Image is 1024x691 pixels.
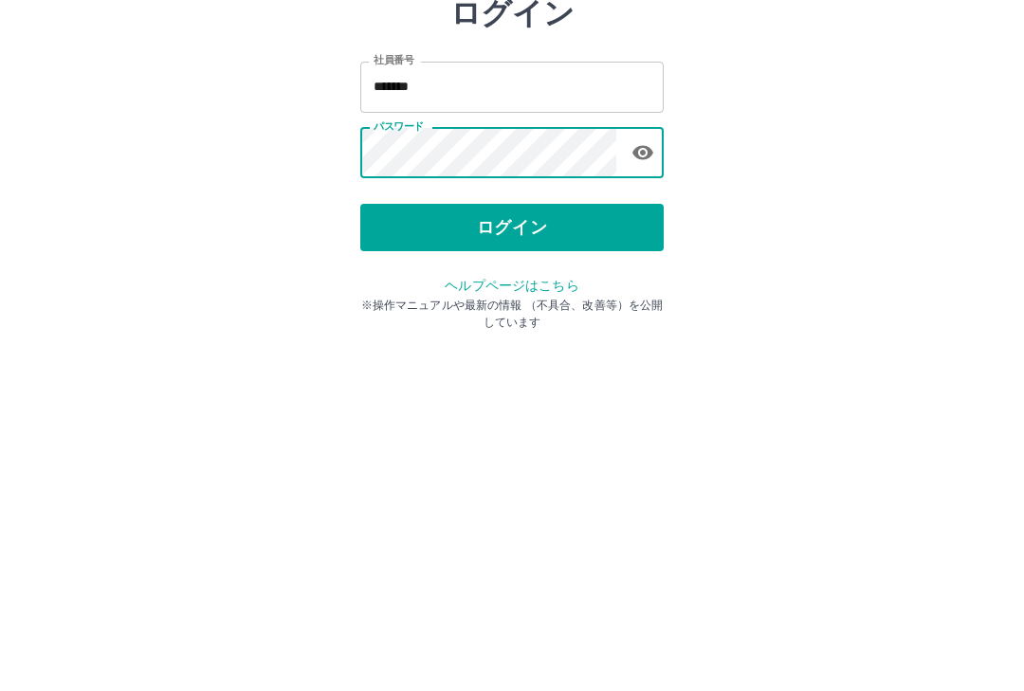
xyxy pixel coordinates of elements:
label: 社員番号 [374,177,413,191]
label: パスワード [374,244,424,258]
a: ヘルプページはこちら [445,402,578,417]
p: ※操作マニュアルや最新の情報 （不具合、改善等）を公開しています [360,421,664,455]
button: ログイン [360,328,664,375]
h2: ログイン [450,119,575,155]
